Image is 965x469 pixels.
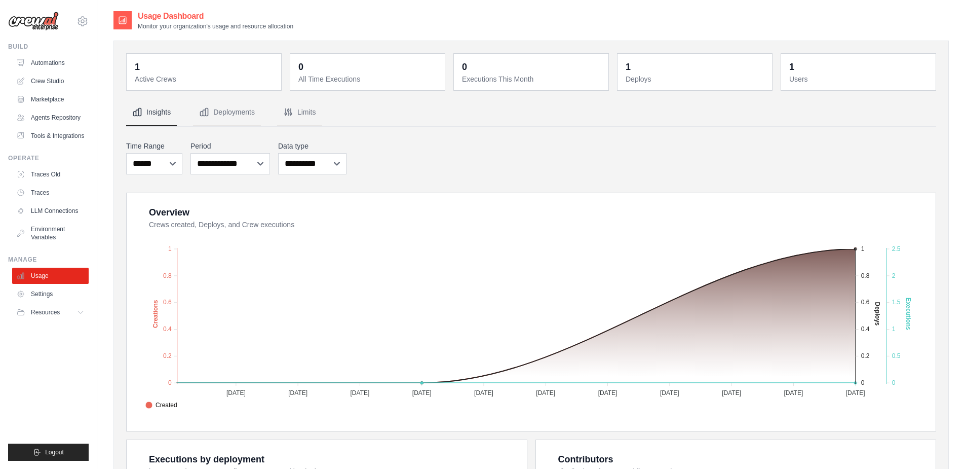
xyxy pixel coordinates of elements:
[789,60,794,74] div: 1
[462,60,467,74] div: 0
[474,389,493,396] tspan: [DATE]
[536,389,555,396] tspan: [DATE]
[226,389,246,396] tspan: [DATE]
[193,99,261,126] button: Deployments
[135,74,275,84] dt: Active Crews
[168,379,172,386] tspan: 0
[846,389,865,396] tspan: [DATE]
[462,74,602,84] dt: Executions This Month
[874,302,881,326] text: Deploys
[288,389,307,396] tspan: [DATE]
[8,256,89,264] div: Manage
[8,154,89,162] div: Operate
[861,352,870,359] tspan: 0.2
[138,10,293,22] h2: Usage Dashboard
[8,444,89,461] button: Logout
[126,141,182,151] label: Time Range
[558,452,613,466] div: Contributors
[892,272,896,279] tspan: 2
[145,401,177,410] span: Created
[12,166,89,183] a: Traces Old
[126,99,177,126] button: Insights
[152,300,159,328] text: Creations
[892,379,896,386] tspan: 0
[12,91,89,107] a: Marketplace
[8,12,59,31] img: Logo
[12,128,89,144] a: Tools & Integrations
[861,245,865,252] tspan: 1
[135,60,140,74] div: 1
[892,299,901,306] tspan: 1.5
[190,141,270,151] label: Period
[163,299,172,306] tspan: 0.6
[163,272,172,279] tspan: 0.8
[861,299,870,306] tspan: 0.6
[412,389,432,396] tspan: [DATE]
[149,452,264,466] div: Executions by deployment
[163,326,172,333] tspan: 0.4
[163,352,172,359] tspan: 0.2
[12,304,89,320] button: Resources
[278,141,346,151] label: Data type
[626,60,631,74] div: 1
[905,298,912,330] text: Executions
[722,389,741,396] tspan: [DATE]
[12,203,89,219] a: LLM Connections
[31,308,60,316] span: Resources
[789,74,930,84] dt: Users
[298,60,303,74] div: 0
[861,272,870,279] tspan: 0.8
[892,352,901,359] tspan: 0.5
[298,74,439,84] dt: All Time Executions
[12,221,89,245] a: Environment Variables
[861,379,865,386] tspan: 0
[660,389,679,396] tspan: [DATE]
[626,74,766,84] dt: Deploys
[12,73,89,89] a: Crew Studio
[892,245,901,252] tspan: 2.5
[12,110,89,126] a: Agents Repository
[12,286,89,302] a: Settings
[45,448,64,456] span: Logout
[892,326,896,333] tspan: 1
[138,22,293,30] p: Monitor your organization's usage and resource allocation
[351,389,370,396] tspan: [DATE]
[277,99,322,126] button: Limits
[12,185,89,201] a: Traces
[168,245,172,252] tspan: 1
[861,326,870,333] tspan: 0.4
[126,99,936,126] nav: Tabs
[12,55,89,71] a: Automations
[784,389,803,396] tspan: [DATE]
[12,268,89,284] a: Usage
[149,205,189,220] div: Overview
[598,389,617,396] tspan: [DATE]
[8,43,89,51] div: Build
[149,220,923,230] dt: Crews created, Deploys, and Crew executions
